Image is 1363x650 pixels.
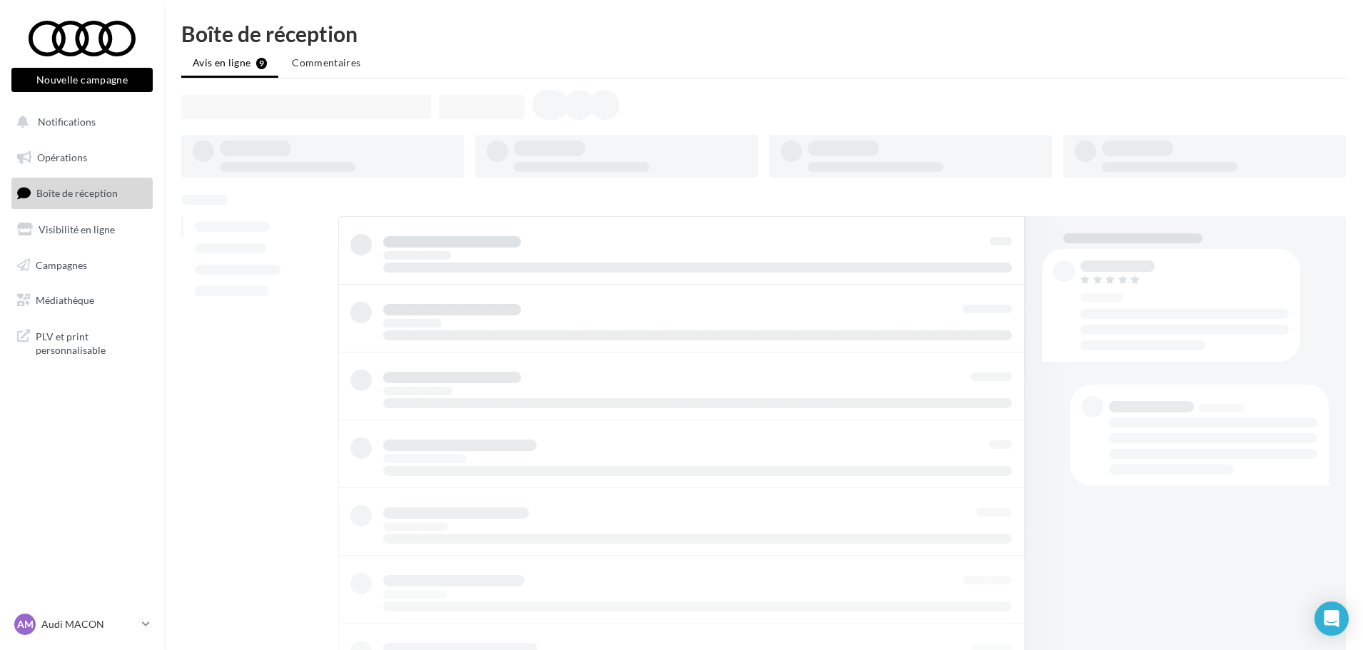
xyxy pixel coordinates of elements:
[181,23,1346,44] div: Boîte de réception
[41,617,136,631] p: Audi MACON
[17,617,34,631] span: AM
[1314,601,1349,636] div: Open Intercom Messenger
[9,250,156,280] a: Campagnes
[9,215,156,245] a: Visibilité en ligne
[292,56,360,68] span: Commentaires
[9,143,156,173] a: Opérations
[36,327,147,357] span: PLV et print personnalisable
[11,68,153,92] button: Nouvelle campagne
[9,178,156,208] a: Boîte de réception
[36,294,94,306] span: Médiathèque
[9,321,156,363] a: PLV et print personnalisable
[9,107,150,137] button: Notifications
[11,611,153,638] a: AM Audi MACON
[36,187,118,199] span: Boîte de réception
[36,258,87,270] span: Campagnes
[9,285,156,315] a: Médiathèque
[39,223,115,235] span: Visibilité en ligne
[38,116,96,128] span: Notifications
[37,151,87,163] span: Opérations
